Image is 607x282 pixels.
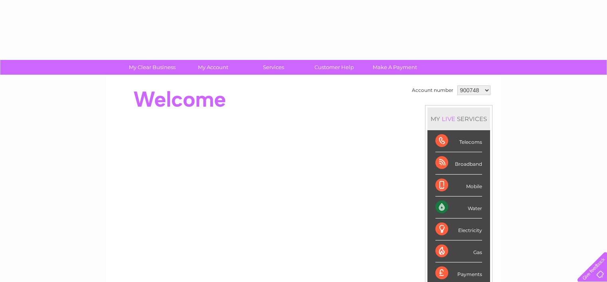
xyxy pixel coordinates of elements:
div: LIVE [440,115,457,123]
div: Broadband [435,152,482,174]
a: Customer Help [301,60,367,75]
a: My Clear Business [119,60,185,75]
div: Water [435,197,482,218]
div: Mobile [435,175,482,197]
a: My Account [180,60,246,75]
a: Services [241,60,306,75]
div: Electricity [435,218,482,240]
td: Account number [410,83,455,97]
a: Make A Payment [362,60,428,75]
div: Gas [435,240,482,262]
div: Telecoms [435,130,482,152]
div: MY SERVICES [427,107,490,130]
